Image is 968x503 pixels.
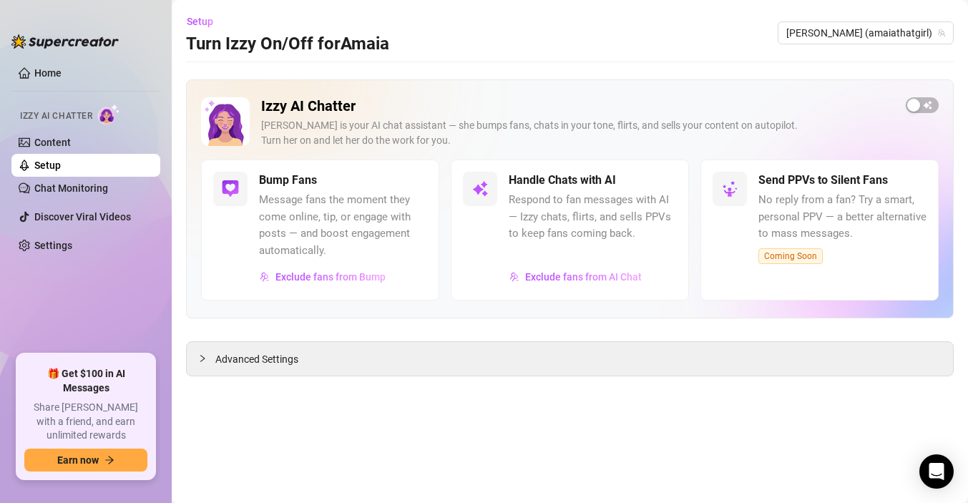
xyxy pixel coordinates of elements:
[215,351,298,367] span: Advanced Settings
[758,172,888,189] h5: Send PPVs to Silent Fans
[98,104,120,124] img: AI Chatter
[186,10,225,33] button: Setup
[34,211,131,223] a: Discover Viral Videos
[260,272,270,282] img: svg%3e
[509,272,519,282] img: svg%3e
[201,97,250,146] img: Izzy AI Chatter
[261,118,894,148] div: [PERSON_NAME] is your AI chat assistant — she bumps fans, chats in your tone, flirts, and sells y...
[57,454,99,466] span: Earn now
[259,172,317,189] h5: Bump Fans
[187,16,213,27] span: Setup
[24,401,147,443] span: Share [PERSON_NAME] with a friend, and earn unlimited rewards
[919,454,954,489] div: Open Intercom Messenger
[24,367,147,395] span: 🎁 Get $100 in AI Messages
[198,351,215,366] div: collapsed
[509,265,642,288] button: Exclude fans from AI Chat
[261,97,894,115] h2: Izzy AI Chatter
[758,248,823,264] span: Coming Soon
[259,192,427,259] span: Message fans the moment they come online, tip, or engage with posts — and boost engagement automa...
[275,271,386,283] span: Exclude fans from Bump
[20,109,92,123] span: Izzy AI Chatter
[471,180,489,197] img: svg%3e
[786,22,945,44] span: Amaia (amaiathatgirl)
[34,240,72,251] a: Settings
[34,182,108,194] a: Chat Monitoring
[198,354,207,363] span: collapsed
[509,192,677,243] span: Respond to fan messages with AI — Izzy chats, flirts, and sells PPVs to keep fans coming back.
[509,172,616,189] h5: Handle Chats with AI
[186,33,389,56] h3: Turn Izzy On/Off for Amaia
[11,34,119,49] img: logo-BBDzfeDw.svg
[34,137,71,148] a: Content
[104,455,114,465] span: arrow-right
[525,271,642,283] span: Exclude fans from AI Chat
[222,180,239,197] img: svg%3e
[34,67,62,79] a: Home
[34,160,61,171] a: Setup
[721,180,738,197] img: svg%3e
[24,449,147,472] button: Earn nowarrow-right
[758,192,927,243] span: No reply from a fan? Try a smart, personal PPV — a better alternative to mass messages.
[259,265,386,288] button: Exclude fans from Bump
[937,29,946,37] span: team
